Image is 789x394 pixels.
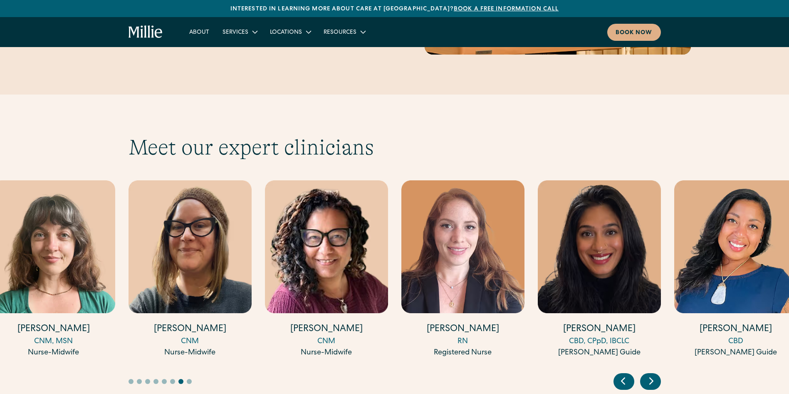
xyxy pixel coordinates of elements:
[178,379,183,384] button: Go to slide 7
[640,373,661,390] div: Next slide
[216,25,263,39] div: Services
[129,347,252,359] div: Nurse-Midwife
[162,379,167,384] button: Go to slide 5
[454,6,559,12] a: Book a free information call
[265,180,388,359] a: [PERSON_NAME]CNMNurse-Midwife
[265,180,388,360] div: 14 / 17
[153,379,158,384] button: Go to slide 4
[129,379,134,384] button: Go to slide 1
[137,379,142,384] button: Go to slide 2
[187,379,192,384] button: Go to slide 8
[265,336,388,347] div: CNM
[616,29,653,37] div: Book now
[145,379,150,384] button: Go to slide 3
[265,323,388,336] h4: [PERSON_NAME]
[129,336,252,347] div: CNM
[538,180,661,360] div: 16 / 17
[183,25,216,39] a: About
[401,336,524,347] div: RN
[538,336,661,347] div: CBD, CPpD, IBCLC
[401,180,524,360] div: 15 / 17
[538,323,661,336] h4: [PERSON_NAME]
[270,28,302,37] div: Locations
[129,180,252,360] div: 13 / 17
[317,25,371,39] div: Resources
[129,25,163,39] a: home
[607,24,661,41] a: Book now
[129,135,661,160] h2: Meet our expert clinicians
[401,323,524,336] h4: [PERSON_NAME]
[129,180,252,359] a: [PERSON_NAME]CNMNurse-Midwife
[324,28,356,37] div: Resources
[129,323,252,336] h4: [PERSON_NAME]
[538,347,661,359] div: [PERSON_NAME] Guide
[538,180,661,359] a: [PERSON_NAME]CBD, CPpD, IBCLC[PERSON_NAME] Guide
[170,379,175,384] button: Go to slide 6
[263,25,317,39] div: Locations
[223,28,248,37] div: Services
[265,347,388,359] div: Nurse-Midwife
[401,180,524,359] a: [PERSON_NAME]RNRegistered Nurse
[613,373,634,390] div: Previous slide
[401,347,524,359] div: Registered Nurse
